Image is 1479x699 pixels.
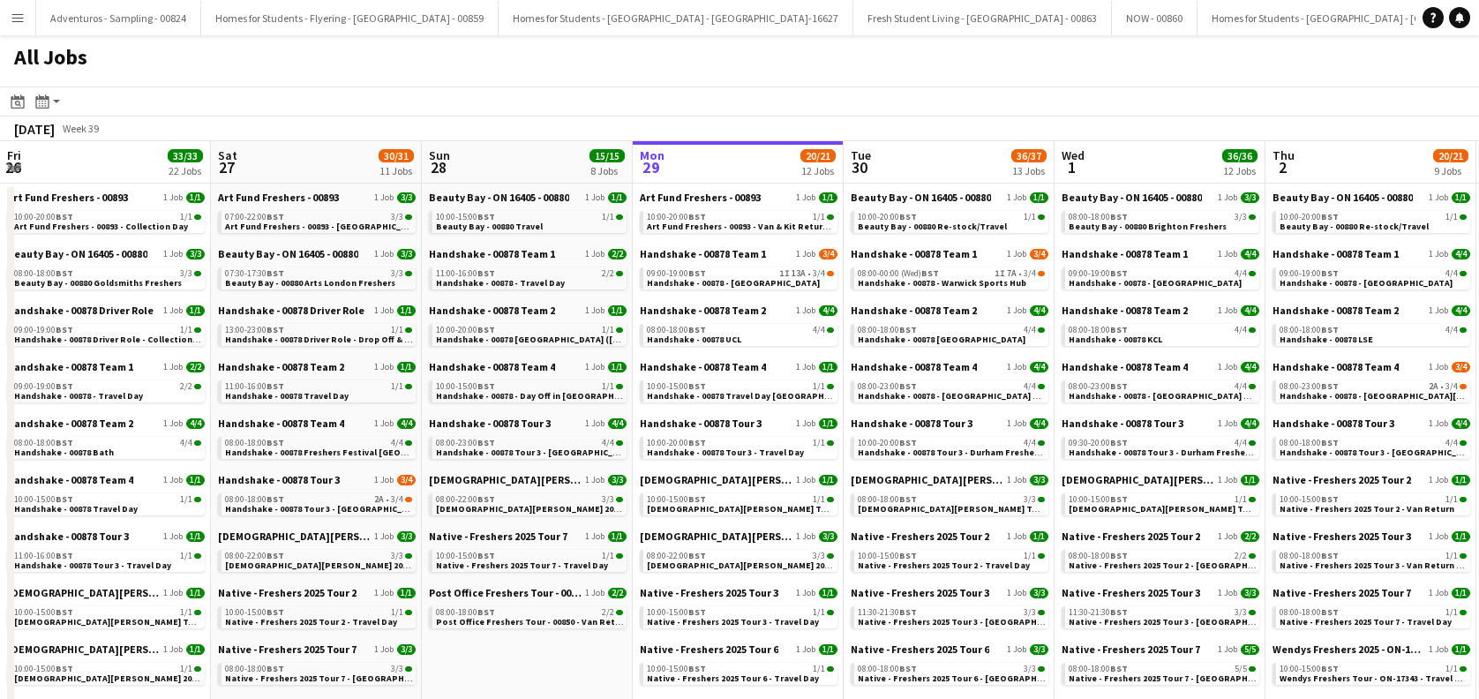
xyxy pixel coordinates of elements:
[1429,249,1448,259] span: 1 Job
[397,249,416,259] span: 3/3
[1062,360,1259,373] a: Handshake - 00878 Team 41 Job4/4
[1321,324,1339,335] span: BST
[218,191,339,204] span: Art Fund Freshers - 00893
[1007,192,1026,203] span: 1 Job
[1062,360,1188,373] span: Handshake - 00878 Team 4
[1241,249,1259,259] span: 4/4
[1445,269,1458,278] span: 4/4
[1445,326,1458,334] span: 4/4
[640,360,766,373] span: Handshake - 00878 Team 4
[225,221,517,232] span: Art Fund Freshers - 00893 - University of the Arts London Freshers Fair
[218,304,416,317] a: Handshake - 00878 Driver Role1 Job1/1
[374,362,394,372] span: 1 Job
[1452,305,1470,316] span: 4/4
[1235,326,1247,334] span: 4/4
[640,191,837,204] a: Art Fund Freshers - 008931 Job1/1
[201,1,499,35] button: Homes for Students - Flyering - [GEOGRAPHIC_DATA] - 00859
[225,380,412,401] a: 11:00-16:00BST1/1Handshake - 00878 Travel Day
[585,249,604,259] span: 1 Job
[602,326,614,334] span: 1/1
[851,360,1048,373] a: Handshake - 00878 Team 41 Job4/4
[647,221,845,232] span: Art Fund Freshers - 00893 - Van & Kit Return Day
[851,191,991,204] span: Beauty Bay - ON 16405 - 00880
[858,267,1045,288] a: 08:00-00:00 (Wed)BST1I7A•3/4Handshake - 00878 - Warwick Sports Hub
[218,417,416,473] div: Handshake - 00878 Team 41 Job4/408:00-18:00BST4/4Handshake - 00878 Freshers Festival [GEOGRAPHIC_...
[225,382,284,391] span: 11:00-16:00
[1273,247,1470,260] a: Handshake - 00878 Team 11 Job4/4
[56,267,73,279] span: BST
[585,305,604,316] span: 1 Job
[1062,191,1259,204] a: Beauty Bay - ON 16405 - 008801 Job3/3
[1030,362,1048,372] span: 4/4
[1273,191,1470,204] a: Beauty Bay - ON 16405 - 008801 Job1/1
[1280,267,1467,288] a: 09:00-19:00BST4/4Handshake - 00878 - [GEOGRAPHIC_DATA]
[1110,324,1128,335] span: BST
[163,192,183,203] span: 1 Job
[397,362,416,372] span: 1/1
[1110,380,1128,392] span: BST
[1273,191,1470,247] div: Beauty Bay - ON 16405 - 008801 Job1/110:00-20:00BST1/1Beauty Bay - 00880 Re-stock/Travel
[218,247,416,260] a: Beauty Bay - ON 16405 - 008801 Job3/3
[7,417,205,473] div: Handshake - 00878 Team 21 Job4/408:00-18:00BST4/4Handshake - 00878 Bath
[813,326,825,334] span: 4/4
[1445,213,1458,222] span: 1/1
[436,334,777,345] span: Handshake - 00878 Restock (Southend) & Travel to Hotel
[267,380,284,392] span: BST
[640,247,837,260] a: Handshake - 00878 Team 11 Job3/4
[851,191,1048,204] a: Beauty Bay - ON 16405 - 008801 Job1/1
[7,417,205,430] a: Handshake - 00878 Team 21 Job4/4
[858,277,1026,289] span: Handshake - 00878 - Warwick Sports Hub
[218,304,416,360] div: Handshake - 00878 Driver Role1 Job1/113:00-23:00BST1/1Handshake - 00878 Driver Role - Drop Off & ...
[1069,326,1128,334] span: 08:00-18:00
[477,267,495,279] span: BST
[14,213,73,222] span: 10:00-20:00
[14,334,238,345] span: Handshake - 00878 Driver Role - Collection & Drop Off
[813,382,825,391] span: 1/1
[1273,360,1470,373] a: Handshake - 00878 Team 41 Job3/4
[1069,211,1256,231] a: 08:00-18:00BST3/3Beauty Bay - 00880 Brighton Freshers
[1280,324,1467,344] a: 08:00-18:00BST4/4Handshake - 00878 LSE
[1007,362,1026,372] span: 1 Job
[819,249,837,259] span: 3/4
[436,267,623,288] a: 11:00-16:00BST2/2Handshake - 00878 - Travel Day
[1280,211,1467,231] a: 10:00-20:00BST1/1Beauty Bay - 00880 Re-stock/Travel
[1069,269,1128,278] span: 09:00-19:00
[851,304,1048,360] div: Handshake - 00878 Team 21 Job4/408:00-18:00BST4/4Handshake - 00878 [GEOGRAPHIC_DATA]
[1030,249,1048,259] span: 3/4
[1280,277,1453,289] span: Handshake - 00878 - Lancaster
[647,390,861,402] span: Handshake - 00878 Travel Day Glasgow
[391,213,403,222] span: 3/3
[1024,326,1036,334] span: 4/4
[647,326,706,334] span: 08:00-18:00
[858,390,1082,402] span: Handshake - 00878 - Strathclyde University On Site Day
[436,382,495,391] span: 10:00-15:00
[1062,247,1259,260] a: Handshake - 00878 Team 11 Job4/4
[477,324,495,335] span: BST
[225,334,430,345] span: Handshake - 00878 Driver Role - Drop Off & Home
[796,305,815,316] span: 1 Job
[14,267,201,288] a: 08:00-18:00BST3/3Beauty Bay - 00880 Goldsmiths Freshers
[851,304,1048,317] a: Handshake - 00878 Team 21 Job4/4
[56,324,73,335] span: BST
[14,390,143,402] span: Handshake - 00878 - Travel Day
[1007,269,1017,278] span: 7A
[1445,382,1458,391] span: 3/4
[56,380,73,392] span: BST
[1429,382,1438,391] span: 2A
[180,213,192,222] span: 1/1
[640,304,837,360] div: Handshake - 00878 Team 21 Job4/408:00-18:00BST4/4Handshake - 00878 UCL
[225,326,284,334] span: 13:00-23:00
[429,304,555,317] span: Handshake - 00878 Team 2
[1241,192,1259,203] span: 3/3
[813,269,825,278] span: 3/4
[1321,211,1339,222] span: BST
[180,326,192,334] span: 1/1
[640,191,761,204] span: Art Fund Freshers - 00893
[436,277,565,289] span: Handshake - 00878 - Travel Day
[429,191,627,247] div: Beauty Bay - ON 16405 - 008801 Job1/110:00-15:00BST1/1Beauty Bay - 00880 Travel
[1280,221,1429,232] span: Beauty Bay - 00880 Re-stock/Travel
[436,390,651,402] span: Handshake - 00878 - Day Off in Manchester
[858,211,1045,231] a: 10:00-20:00BST1/1Beauty Bay - 00880 Re-stock/Travel
[225,277,395,289] span: Beauty Bay - 00880 Arts London Freshers
[1030,192,1048,203] span: 1/1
